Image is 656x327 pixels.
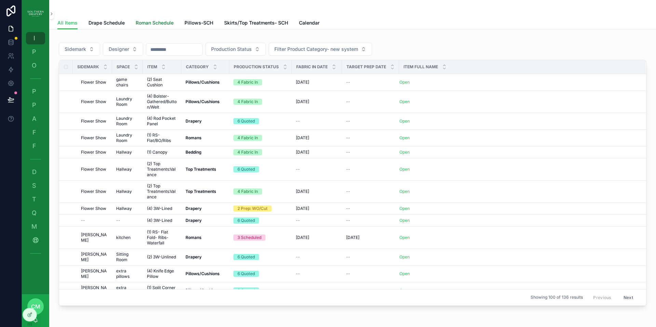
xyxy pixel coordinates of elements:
div: 6 Quoted [237,271,255,277]
a: S [26,180,45,192]
button: Select Button [103,43,143,56]
span: (2) 3W-Unlined [147,254,176,260]
span: (2) Seat Cushion [147,77,177,88]
a: F [26,140,45,152]
button: Select Button [269,43,372,56]
strong: Drapery [186,118,202,124]
span: cm [31,302,40,311]
a: Pillows-SCH [184,17,213,30]
span: game chairs [116,77,139,88]
button: Select Button [59,43,100,56]
span: Target Prep Date [346,64,386,70]
span: S [31,182,38,189]
div: 6 Quoted [237,118,255,124]
span: Laundry Room [116,96,139,107]
span: Fabric in date [296,64,328,70]
strong: Bedding [186,150,202,155]
span: (1) RS- Flat Fold- Ribs-Waterfall [147,229,177,246]
span: [DATE] [296,206,309,211]
a: Roman Schedule [136,17,174,30]
span: Flower Show [81,206,106,211]
img: App logo [27,8,44,19]
span: -- [346,118,350,124]
div: 4 Fabric In [237,149,258,155]
span: Production Status [234,64,279,70]
a: Open [399,80,410,85]
span: (4) 3W-Lined [147,218,172,223]
span: Sidemark [65,46,86,53]
span: Flower Show [81,189,106,194]
span: P [31,102,38,109]
span: -- [346,218,350,223]
strong: Romans [186,135,202,140]
div: 2 Prep: WO/Cut [237,205,268,212]
span: (2) Top Treatments:Valance [147,161,177,177]
span: Skirts/Top Treatments- SCH [224,19,288,26]
span: [PERSON_NAME] [81,268,108,279]
a: Open [399,99,410,104]
span: Calendar [299,19,319,26]
div: 3 Scheduled [237,234,261,241]
span: T [31,196,38,203]
a: Open [399,206,410,211]
span: extra pillows [116,285,139,296]
span: F [31,129,38,136]
span: Designer [109,46,129,53]
span: [DATE] [296,99,309,104]
span: kitchen [116,235,131,240]
span: (4) Rod Pocket Panel [147,116,177,127]
span: Hallway [116,206,132,211]
strong: Drapery [186,254,202,259]
div: 4 Fabric In [237,79,258,85]
span: -- [296,218,300,223]
span: (4) Bolster-Gathered/Button/Welt [147,94,177,110]
a: P [26,46,45,58]
a: Open [399,118,410,124]
strong: Top Treatments [186,167,216,172]
span: [DATE] [296,189,309,194]
a: Skirts/Top Treatments- SCH [224,17,288,30]
a: I [26,32,45,44]
span: [DATE] [296,150,309,155]
span: Space [117,64,130,70]
span: -- [346,206,350,211]
span: -- [346,288,350,293]
span: Drape Schedule [88,19,125,26]
a: F [26,126,45,139]
a: All Items [57,17,78,30]
span: Laundry Room [116,132,139,143]
a: Q [26,207,45,219]
span: Filter Product Category- new system [274,46,358,53]
a: Open [399,167,410,172]
strong: Top Treatments [186,189,216,194]
span: -- [296,167,300,172]
span: Hallway [116,167,132,172]
div: 4 Fabric In [237,135,258,141]
span: -- [346,254,350,260]
strong: Drapery [186,218,202,223]
span: (4) Knife Edge Pillow [147,268,177,279]
div: scrollable content [22,27,49,268]
div: 4 Fabric In [237,99,258,105]
span: -- [296,271,300,276]
span: -- [346,150,350,155]
a: D [26,166,45,178]
a: Open [399,271,410,276]
span: (1) Canopy [147,150,167,155]
span: Flower Show [81,150,106,155]
span: [PERSON_NAME] [81,285,108,296]
span: Production Status [211,46,252,53]
span: -- [346,167,350,172]
span: All Items [57,19,78,26]
span: -- [81,218,85,223]
span: M [31,223,38,230]
span: extra pillows [116,268,139,279]
span: (2) Top Treatments:Valance [147,183,177,200]
span: Flower Show [81,99,106,104]
div: 6 Quoted [237,287,255,294]
a: Open [399,235,410,240]
span: -- [116,218,120,223]
a: P [26,85,45,98]
span: -- [346,271,350,276]
span: Category [186,64,209,70]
